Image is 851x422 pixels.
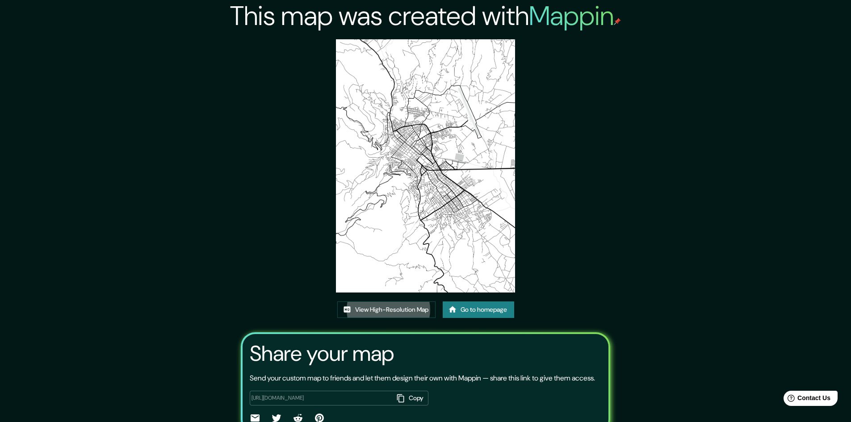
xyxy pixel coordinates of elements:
[337,301,436,318] a: View High-Resolution Map
[250,341,394,366] h3: Share your map
[614,18,621,25] img: mappin-pin
[394,391,428,405] button: Copy
[336,39,515,292] img: created-map
[771,387,841,412] iframe: Help widget launcher
[250,373,595,384] p: Send your custom map to friends and let them design their own with Mappin — share this link to gi...
[443,301,514,318] a: Go to homepage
